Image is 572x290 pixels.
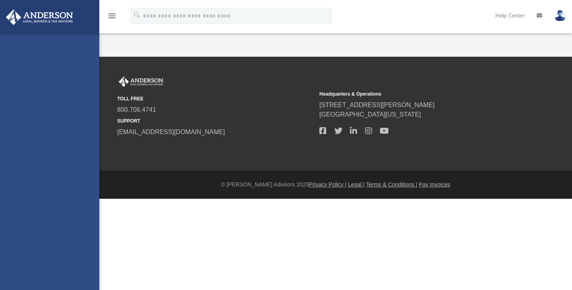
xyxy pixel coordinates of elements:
a: 800.706.4741 [117,106,156,113]
img: Anderson Advisors Platinum Portal [4,10,75,25]
small: SUPPORT [117,117,314,125]
a: Terms & Conditions | [366,181,417,188]
img: User Pic [554,10,566,21]
a: menu [107,15,117,21]
div: © [PERSON_NAME] Advisors 2025 [99,181,572,189]
a: [STREET_ADDRESS][PERSON_NAME] [319,102,435,108]
a: [GEOGRAPHIC_DATA][US_STATE] [319,111,421,118]
small: Headquarters & Operations [319,90,516,98]
a: Pay Invoices [419,181,450,188]
a: Legal | [348,181,365,188]
a: Privacy Policy | [309,181,347,188]
img: Anderson Advisors Platinum Portal [117,77,165,87]
small: TOLL FREE [117,95,314,102]
i: search [133,11,141,19]
i: menu [107,11,117,21]
a: [EMAIL_ADDRESS][DOMAIN_NAME] [117,129,225,135]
